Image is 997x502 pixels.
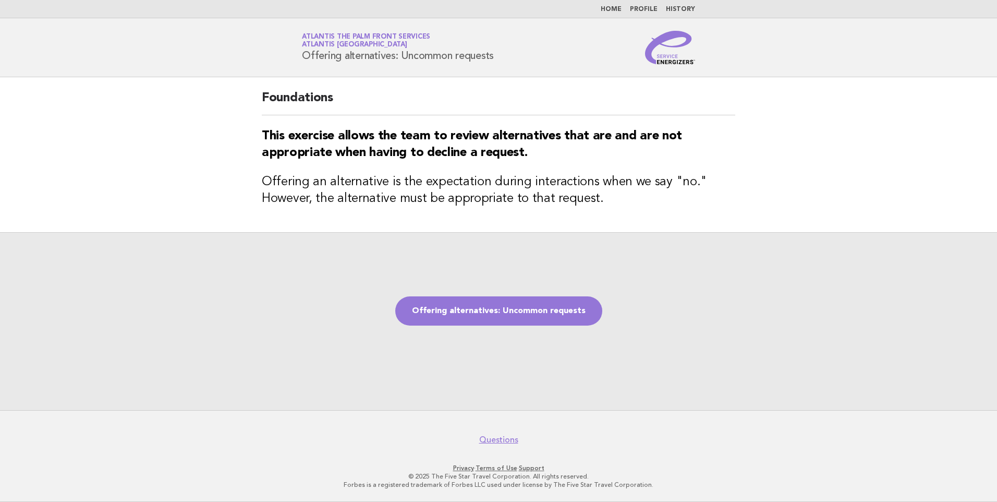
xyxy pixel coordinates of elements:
[666,6,695,13] a: History
[179,481,818,489] p: Forbes is a registered trademark of Forbes LLC used under license by The Five Star Travel Corpora...
[395,296,602,326] a: Offering alternatives: Uncommon requests
[262,130,682,159] strong: This exercise allows the team to review alternatives that are and are not appropriate when having...
[302,33,430,48] a: Atlantis The Palm Front ServicesAtlantis [GEOGRAPHIC_DATA]
[645,31,695,64] img: Service Energizers
[179,472,818,481] p: © 2025 The Five Star Travel Corporation. All rights reserved.
[262,174,735,207] h3: Offering an alternative is the expectation during interactions when we say "no." However, the alt...
[453,464,474,472] a: Privacy
[519,464,544,472] a: Support
[479,435,518,445] a: Questions
[601,6,622,13] a: Home
[302,42,407,49] span: Atlantis [GEOGRAPHIC_DATA]
[302,34,494,61] h1: Offering alternatives: Uncommon requests
[630,6,658,13] a: Profile
[179,464,818,472] p: · ·
[476,464,517,472] a: Terms of Use
[262,90,735,115] h2: Foundations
